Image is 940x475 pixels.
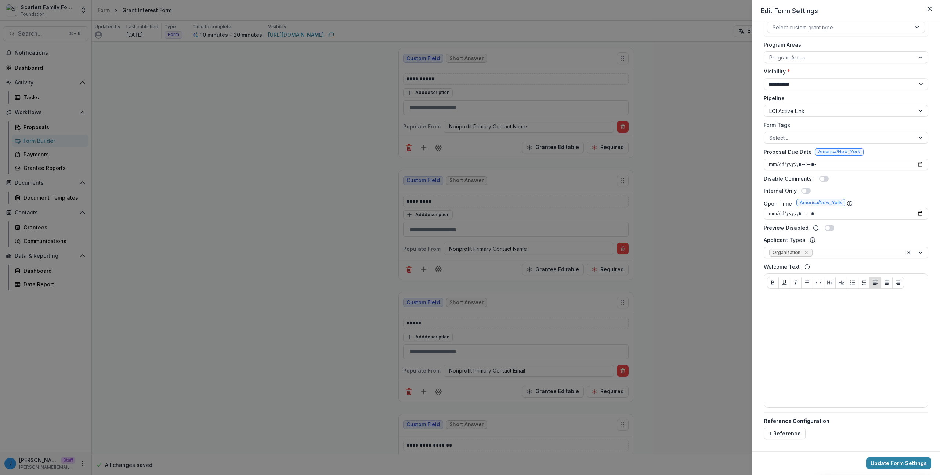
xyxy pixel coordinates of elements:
[773,250,800,255] span: Organization
[813,277,824,289] button: Code
[835,277,847,289] button: Heading 2
[764,148,812,156] label: Proposal Due Date
[764,68,924,75] label: Visibility
[904,248,913,257] div: Clear selected options
[764,41,924,48] label: Program Areas
[892,277,904,289] button: Align Right
[764,175,812,182] label: Disable Comments
[803,249,810,256] div: Remove Organization
[790,277,802,289] button: Italicize
[764,200,792,207] label: Open Time
[847,277,858,289] button: Bullet List
[767,277,779,289] button: Bold
[764,224,809,232] label: Preview Disabled
[764,263,800,271] label: Welcome Text
[824,277,836,289] button: Heading 1
[764,94,924,102] label: Pipeline
[764,417,924,425] label: Reference Configuration
[881,277,893,289] button: Align Center
[764,428,806,439] button: + Reference
[764,187,797,195] label: Internal Only
[924,3,936,15] button: Close
[801,277,813,289] button: Strike
[764,121,924,129] label: Form Tags
[858,277,870,289] button: Ordered List
[818,149,860,154] span: America/New_York
[800,200,842,205] span: America/New_York
[764,236,805,244] label: Applicant Types
[869,277,881,289] button: Align Left
[778,277,790,289] button: Underline
[866,457,931,469] button: Update Form Settings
